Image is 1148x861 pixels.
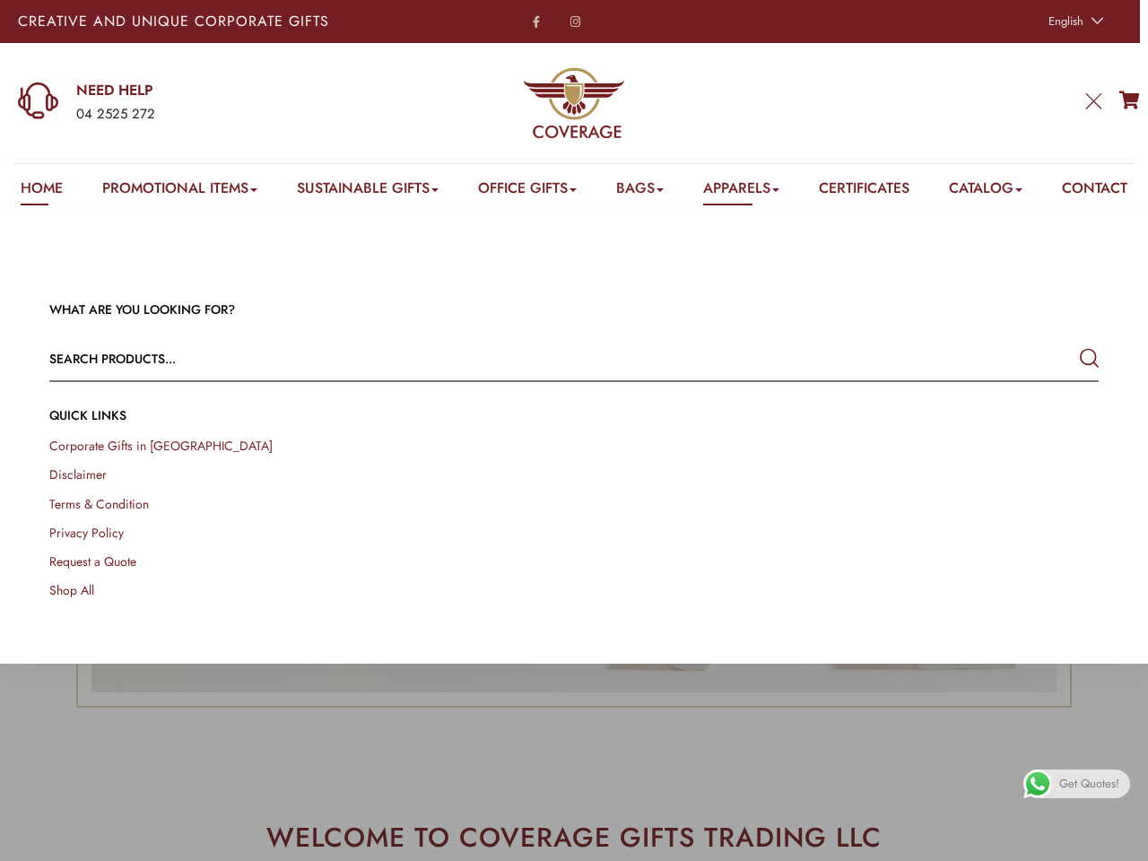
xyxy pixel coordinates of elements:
a: Office Gifts [478,178,577,205]
a: Catalog [949,178,1022,205]
a: Sustainable Gifts [297,178,439,205]
h3: WHAT ARE YOU LOOKING FOR? [49,301,1099,319]
span: Get Quotes! [1059,770,1119,798]
a: Home [21,178,63,205]
a: Disclaimer [49,465,107,483]
input: Search products... [49,337,889,380]
a: NEED HELP [76,81,369,100]
a: Privacy Policy [49,524,124,542]
a: Terms & Condition [49,495,149,513]
a: Bags [616,178,664,205]
span: English [1048,13,1083,30]
a: Promotional Items [102,178,257,205]
a: Request a Quote [49,552,136,570]
a: Corporate Gifts in [GEOGRAPHIC_DATA] [49,437,273,455]
div: 04 2525 272 [76,103,369,126]
h4: QUICK LINKs [49,407,1099,425]
p: Creative and Unique Corporate Gifts [18,14,450,29]
a: Apparels [703,178,779,205]
a: Certificates [819,178,909,205]
a: Shop All [49,581,94,599]
a: Contact [1062,178,1127,205]
a: English [1039,9,1109,34]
